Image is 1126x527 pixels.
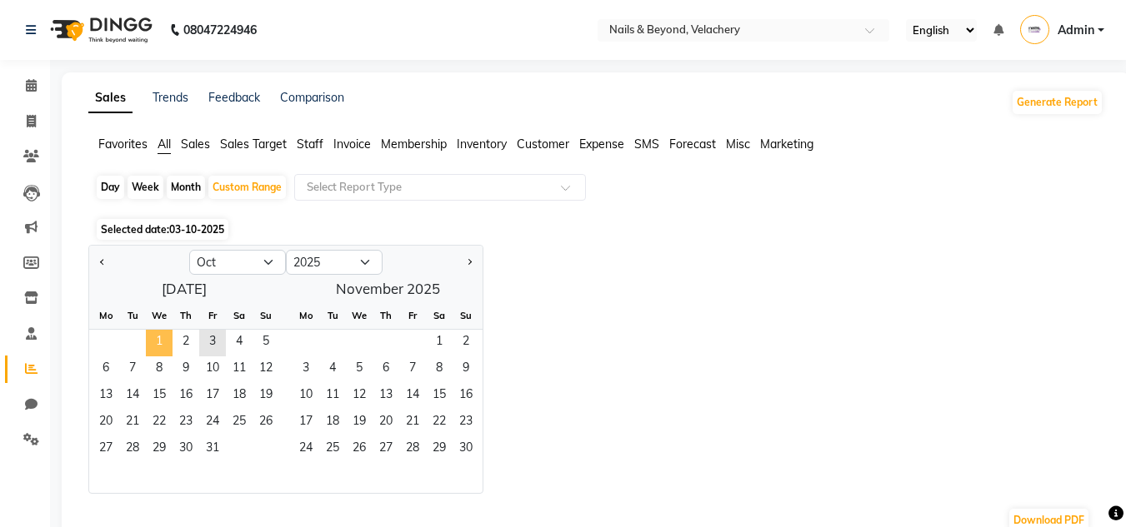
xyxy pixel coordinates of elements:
div: We [346,302,373,329]
span: 1 [426,330,453,356]
span: 21 [119,410,146,436]
span: Misc [726,137,750,152]
span: Selected date: [97,219,228,240]
span: 14 [399,383,426,410]
span: 11 [226,356,253,383]
span: 17 [199,383,226,410]
div: Friday, October 24, 2025 [199,410,226,436]
span: 3 [199,330,226,356]
div: Saturday, November 15, 2025 [426,383,453,410]
div: Thursday, October 16, 2025 [173,383,199,410]
div: Sunday, November 9, 2025 [453,356,479,383]
span: Customer [517,137,569,152]
div: Saturday, October 18, 2025 [226,383,253,410]
span: 28 [399,436,426,463]
div: Wednesday, October 1, 2025 [146,330,173,356]
span: 13 [93,383,119,410]
div: Thursday, November 20, 2025 [373,410,399,436]
div: Thursday, October 9, 2025 [173,356,199,383]
div: Monday, October 6, 2025 [93,356,119,383]
div: Thursday, November 27, 2025 [373,436,399,463]
div: Wednesday, October 15, 2025 [146,383,173,410]
a: Feedback [208,90,260,105]
span: 18 [319,410,346,436]
span: 9 [173,356,199,383]
span: 23 [173,410,199,436]
span: 12 [253,356,279,383]
button: Generate Report [1013,91,1102,114]
div: Fr [399,302,426,329]
span: 19 [346,410,373,436]
div: Week [128,176,163,199]
div: Th [373,302,399,329]
div: Wednesday, November 5, 2025 [346,356,373,383]
img: logo [43,7,157,53]
span: 21 [399,410,426,436]
div: Tuesday, October 28, 2025 [119,436,146,463]
div: Wednesday, October 29, 2025 [146,436,173,463]
div: Monday, November 10, 2025 [293,383,319,410]
select: Select year [286,250,383,275]
span: 16 [453,383,479,410]
span: 15 [146,383,173,410]
span: 25 [226,410,253,436]
span: 4 [319,356,346,383]
select: Select month [189,250,286,275]
span: 19 [253,383,279,410]
span: 9 [453,356,479,383]
span: 30 [173,436,199,463]
span: 29 [426,436,453,463]
div: Saturday, October 4, 2025 [226,330,253,356]
span: 12 [346,383,373,410]
div: Sa [226,302,253,329]
div: Sunday, October 26, 2025 [253,410,279,436]
span: 5 [253,330,279,356]
div: Sunday, October 19, 2025 [253,383,279,410]
span: 1 [146,330,173,356]
div: Thursday, October 2, 2025 [173,330,199,356]
div: Monday, October 20, 2025 [93,410,119,436]
span: Invoice [333,137,371,152]
div: Day [97,176,124,199]
span: 22 [426,410,453,436]
span: 8 [426,356,453,383]
div: Sunday, October 12, 2025 [253,356,279,383]
div: Sunday, November 16, 2025 [453,383,479,410]
span: 10 [199,356,226,383]
div: Wednesday, November 12, 2025 [346,383,373,410]
span: 2 [453,330,479,356]
span: Inventory [457,137,507,152]
span: 10 [293,383,319,410]
span: 03-10-2025 [169,223,224,236]
div: Saturday, November 1, 2025 [426,330,453,356]
span: Marketing [760,137,813,152]
span: Admin [1058,22,1094,39]
div: Monday, October 13, 2025 [93,383,119,410]
span: 7 [399,356,426,383]
span: 20 [373,410,399,436]
span: 26 [346,436,373,463]
span: 7 [119,356,146,383]
div: Friday, November 7, 2025 [399,356,426,383]
div: Sa [426,302,453,329]
span: 29 [146,436,173,463]
div: Wednesday, October 22, 2025 [146,410,173,436]
div: Wednesday, November 19, 2025 [346,410,373,436]
div: Su [253,302,279,329]
span: 23 [453,410,479,436]
div: Sunday, November 30, 2025 [453,436,479,463]
div: Thursday, October 23, 2025 [173,410,199,436]
span: 25 [319,436,346,463]
div: Friday, October 3, 2025 [199,330,226,356]
div: Tuesday, November 11, 2025 [319,383,346,410]
div: Tuesday, October 7, 2025 [119,356,146,383]
span: 18 [226,383,253,410]
span: 13 [373,383,399,410]
a: Trends [153,90,188,105]
span: 16 [173,383,199,410]
div: Friday, October 17, 2025 [199,383,226,410]
span: 5 [346,356,373,383]
span: 4 [226,330,253,356]
div: Month [167,176,205,199]
span: 11 [319,383,346,410]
